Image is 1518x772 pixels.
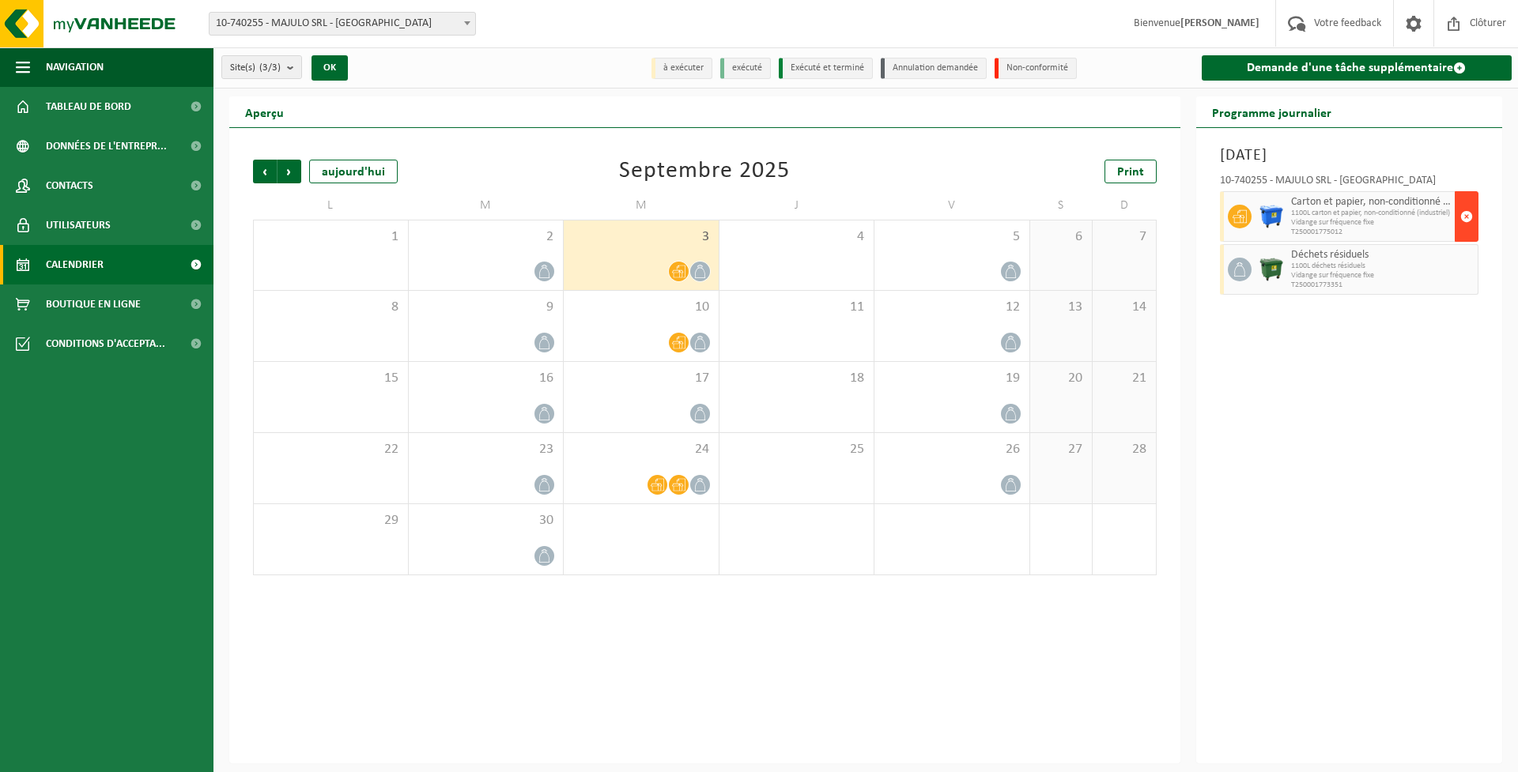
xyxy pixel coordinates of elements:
[727,228,867,246] span: 4
[564,191,719,220] td: M
[417,441,556,458] span: 23
[572,370,711,387] span: 17
[46,205,111,245] span: Utilisateurs
[1291,228,1452,237] span: T250001775012
[1038,370,1085,387] span: 20
[1291,249,1475,262] span: Déchets résiduels
[262,370,400,387] span: 15
[995,58,1077,79] li: Non-conformité
[1259,258,1283,281] img: WB-1100-HPE-GN-01
[719,191,875,220] td: J
[262,441,400,458] span: 22
[46,245,104,284] span: Calendrier
[727,441,867,458] span: 25
[1291,262,1475,271] span: 1100L déchets résiduels
[720,58,771,79] li: exécuté
[572,228,711,246] span: 3
[1038,441,1085,458] span: 27
[882,441,1021,458] span: 26
[46,47,104,87] span: Navigation
[262,512,400,529] span: 29
[312,55,348,81] button: OK
[1291,281,1475,290] span: T250001773351
[309,160,398,183] div: aujourd'hui
[230,56,281,80] span: Site(s)
[881,58,987,79] li: Annulation demandée
[1220,144,1479,168] h3: [DATE]
[262,299,400,316] span: 8
[253,191,409,220] td: L
[727,299,867,316] span: 11
[1291,196,1452,209] span: Carton et papier, non-conditionné (industriel)
[1220,175,1479,191] div: 10-740255 - MAJULO SRL - [GEOGRAPHIC_DATA]
[46,87,131,126] span: Tableau de bord
[253,160,277,183] span: Précédent
[417,228,556,246] span: 2
[262,228,400,246] span: 1
[46,324,165,363] span: Conditions d'accepta...
[221,55,302,79] button: Site(s)(3/3)
[1101,370,1147,387] span: 21
[229,96,300,127] h2: Aperçu
[619,160,790,183] div: Septembre 2025
[882,228,1021,246] span: 5
[209,12,476,36] span: 10-740255 - MAJULO SRL - VILLERS-LE-BOUILLET
[651,58,712,79] li: à exécuter
[572,441,711,458] span: 24
[46,166,93,205] span: Contacts
[259,62,281,73] count: (3/3)
[779,58,873,79] li: Exécuté et terminé
[417,370,556,387] span: 16
[1101,441,1147,458] span: 28
[1105,160,1157,183] a: Print
[727,370,867,387] span: 18
[1180,17,1259,29] strong: [PERSON_NAME]
[409,191,565,220] td: M
[1030,191,1093,220] td: S
[1093,191,1156,220] td: D
[882,299,1021,316] span: 12
[1291,218,1452,228] span: Vidange sur fréquence fixe
[1291,209,1452,218] span: 1100L carton et papier, non-conditionné (industriel)
[46,126,167,166] span: Données de l'entrepr...
[1101,299,1147,316] span: 14
[874,191,1030,220] td: V
[1259,205,1283,228] img: WB-1100-HPE-BE-01
[1196,96,1347,127] h2: Programme journalier
[882,370,1021,387] span: 19
[1117,166,1144,179] span: Print
[1038,299,1085,316] span: 13
[417,299,556,316] span: 9
[417,512,556,529] span: 30
[1202,55,1512,81] a: Demande d'une tâche supplémentaire
[1038,228,1085,246] span: 6
[572,299,711,316] span: 10
[210,13,475,35] span: 10-740255 - MAJULO SRL - VILLERS-LE-BOUILLET
[46,284,141,324] span: Boutique en ligne
[278,160,301,183] span: Suivant
[1101,228,1147,246] span: 7
[1291,271,1475,281] span: Vidange sur fréquence fixe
